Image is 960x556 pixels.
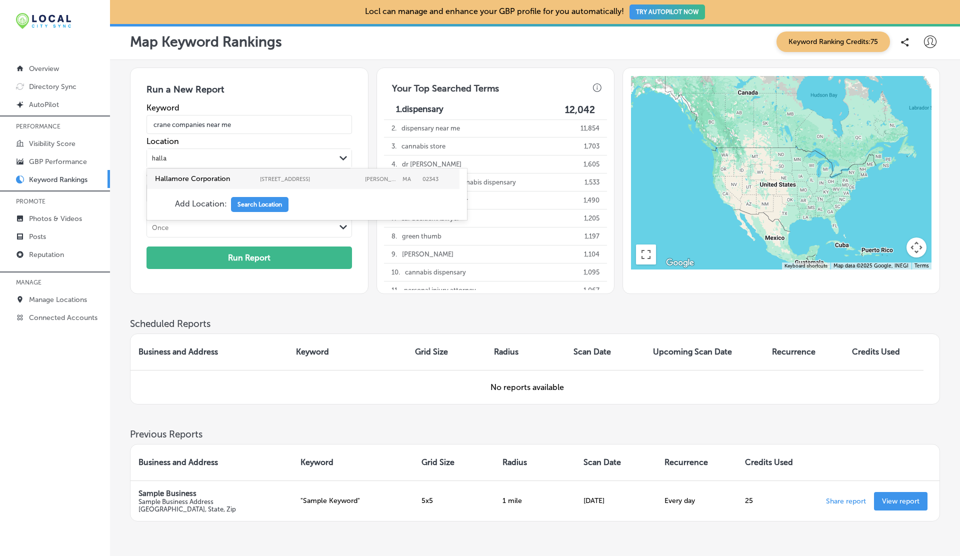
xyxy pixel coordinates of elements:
p: View report [882,497,919,505]
p: 8 . [391,227,397,245]
label: Grid Size [146,171,179,180]
label: Location [146,136,351,146]
p: Manage Locations [29,295,87,304]
th: Grid Size [413,444,494,480]
p: Reputation [29,250,64,259]
p: 11 . [391,281,399,299]
th: Recurrence [656,444,737,480]
th: Grid Size [407,334,486,370]
label: Holbrook [365,176,397,182]
p: 1,533 [584,173,599,191]
p: cannabis dispensary [405,263,466,281]
th: Radius [494,444,575,480]
th: Recurrence [764,334,844,370]
p: Sample Business [138,489,284,498]
button: Run Report [146,246,351,269]
p: 1,067 [583,281,599,299]
p: cannabis store [401,137,445,155]
p: Keyword Rankings [29,175,87,184]
th: Keyword [288,334,407,370]
th: Scan Date [575,444,656,480]
button: TRY AUTOPILOT NOW [629,4,705,19]
th: Scan Date [565,334,644,370]
div: Once [152,224,168,231]
img: 12321ecb-abad-46dd-be7f-2600e8d3409flocal-city-sync-logo-rectangle.png [16,13,71,29]
p: 1,197 [584,227,599,245]
th: Upcoming Scan Date [645,334,764,370]
td: 5x5 [413,480,494,521]
p: Photos & Videos [29,214,82,223]
span: Map data ©2025 Google, INEGI [833,263,908,269]
button: Map camera controls [906,237,926,257]
th: Credits Used [844,334,923,370]
td: "Sample Keyword" [292,480,414,521]
label: Hallamore Corporation [155,174,255,183]
h3: Run a New Report [146,84,351,103]
p: AutoPilot [29,100,59,109]
p: Directory Sync [29,82,76,91]
label: 02343 [422,176,455,182]
th: Business and Address [130,444,292,480]
p: 1,490 [583,191,599,209]
label: 795 Plymouth St [260,176,360,182]
p: 2 . [391,119,396,137]
td: 1 mile [494,480,575,521]
span: Keyword Ranking Credits: 75 [776,31,890,52]
label: Recurrence [146,205,351,215]
h3: Scheduled Reports [130,318,940,329]
img: Google [663,256,696,269]
p: 1. dispensary [396,104,443,115]
button: Search Location [231,197,288,212]
p: 9 . [391,245,397,263]
p: personal injury attorney [404,281,476,299]
p: 1,104 [584,245,599,263]
p: Sample Business Address [GEOGRAPHIC_DATA], State, Zip [138,498,284,513]
p: 1,205 [584,209,599,227]
label: MA [402,176,417,182]
p: Connected Accounts [29,313,97,322]
p: 1,095 [583,263,599,281]
p: Add Location: [175,199,227,208]
td: [DATE] [575,480,656,521]
p: Map Keyword Rankings [130,33,282,50]
th: Business and Address [130,334,288,370]
a: Open this area in Google Maps (opens a new window) [663,256,696,269]
a: Terms (opens in new tab) [914,263,928,269]
p: Posts [29,232,46,241]
p: 11,854 [580,119,599,137]
p: 3 . [391,137,396,155]
p: 10 . [391,263,400,281]
p: 4 . [391,155,397,173]
p: GBP Performance [29,157,87,166]
p: 1,605 [583,155,599,173]
h3: Previous Reports [130,428,940,440]
p: [PERSON_NAME] [402,245,453,263]
button: Toggle fullscreen view [636,244,656,264]
p: dispensary near me [401,119,460,137]
h3: Your Top Searched Terms [384,75,507,97]
button: Keyboard shortcuts [784,262,827,269]
input: Search Keyword [146,110,351,138]
p: dr [PERSON_NAME] [402,155,461,173]
a: View report [874,492,927,510]
label: Keyword [146,103,351,112]
label: 12,042 [565,104,595,115]
p: 1,703 [584,137,599,155]
td: Every day [656,480,737,521]
th: Keyword [292,444,414,480]
p: Overview [29,64,59,73]
td: No reports available [130,370,923,404]
td: 25 [737,480,818,521]
th: Radius [486,334,565,370]
p: Visibility Score [29,139,75,148]
p: green thumb [402,227,441,245]
th: Credits Used [737,444,818,480]
p: Share report [826,494,866,505]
